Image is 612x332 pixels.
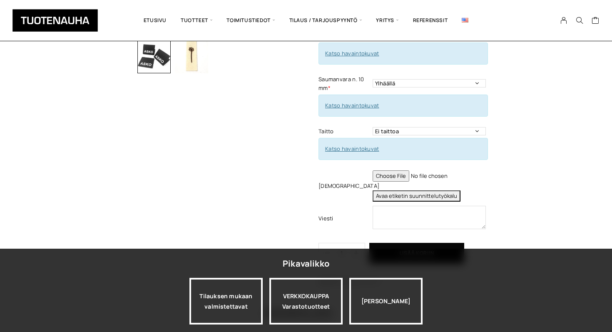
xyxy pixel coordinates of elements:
span: Yritys [369,6,406,35]
div: Pikavalikko [283,256,329,271]
a: Katso havaintokuvat [325,50,379,57]
img: English [462,18,468,22]
img: Luomupuuvilla 2 [175,40,208,73]
a: Katso havaintokuvat [325,145,379,152]
span: Tilaus / Tarjouspyyntö [282,6,369,35]
button: Lisää koriin [369,243,464,264]
input: Määrä [330,243,354,263]
a: VERKKOKAUPPAVarastotuotteet [269,278,343,325]
label: Saumanvara n. 10 mm [318,75,371,92]
div: VERKKOKAUPPA Varastotuotteet [269,278,343,325]
label: Viesti [318,214,371,223]
img: Tuotenauha Oy [12,9,98,32]
a: Referenssit [406,6,455,35]
button: Avaa etiketin suunnittelutyökalu [373,190,460,202]
div: [PERSON_NAME] [349,278,423,325]
button: Search [572,17,587,24]
a: My Account [556,17,572,24]
label: Taitto [318,127,371,136]
a: Katso havaintokuvat [325,102,379,109]
a: Cart [592,16,600,26]
span: Toimitustiedot [219,6,282,35]
a: Tilauksen mukaan valmistettavat [189,278,263,325]
a: Etusivu [137,6,174,35]
span: Tuotteet [174,6,219,35]
label: [DEMOGRAPHIC_DATA] [318,182,371,190]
